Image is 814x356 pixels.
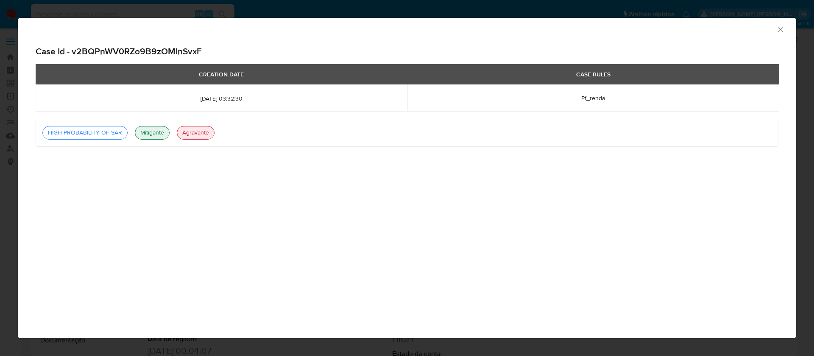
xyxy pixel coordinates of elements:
div: HIGH PROBABILITY OF SAR [45,129,125,137]
div: Agravante [179,129,212,137]
h2: Case Id - v2BQPnWV0RZo9B9zOMInSvxF [36,46,778,57]
span: [DATE] 03:32:30 [46,95,397,102]
div: recommendation-modal [18,18,796,338]
div: Mitigante [137,129,167,137]
div: CASE RULES [571,67,616,81]
button: Fechar a janela [776,25,784,33]
span: Pf_renda [581,94,605,102]
div: CREATION DATE [194,67,249,81]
